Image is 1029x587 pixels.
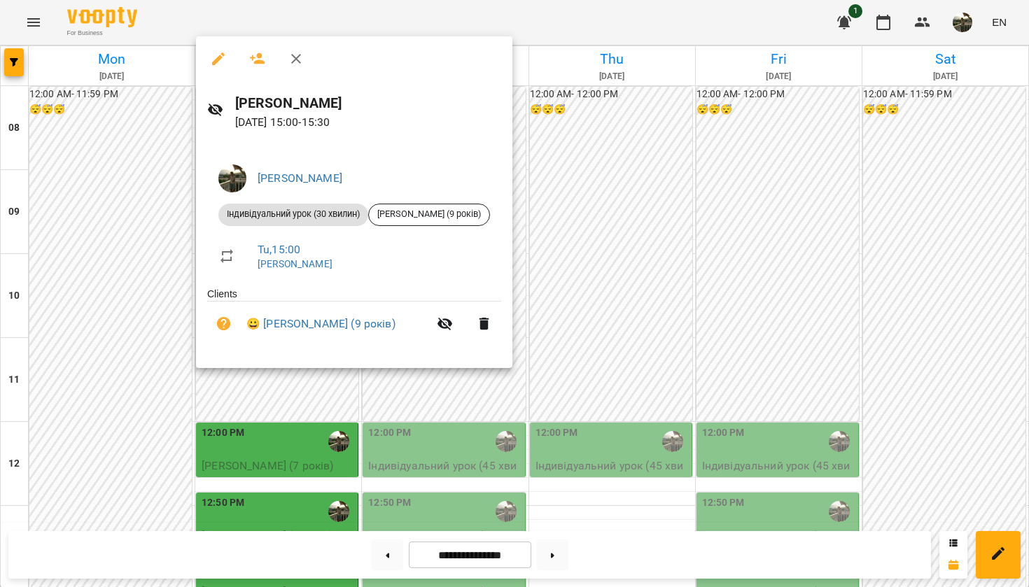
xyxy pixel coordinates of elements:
[218,208,368,220] span: Індивідуальний урок (30 хвилин)
[368,204,490,226] div: [PERSON_NAME] (9 років)
[258,258,332,269] a: [PERSON_NAME]
[235,114,501,131] p: [DATE] 15:00 - 15:30
[246,316,395,332] a: 😀 [PERSON_NAME] (9 років)
[235,92,501,114] h6: [PERSON_NAME]
[207,307,241,341] button: Unpaid. Bill the attendance?
[218,164,246,192] img: fc74d0d351520a79a6ede42b0c388ebb.jpeg
[258,243,300,256] a: Tu , 15:00
[258,171,342,185] a: [PERSON_NAME]
[369,208,489,220] span: [PERSON_NAME] (9 років)
[207,287,501,352] ul: Clients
